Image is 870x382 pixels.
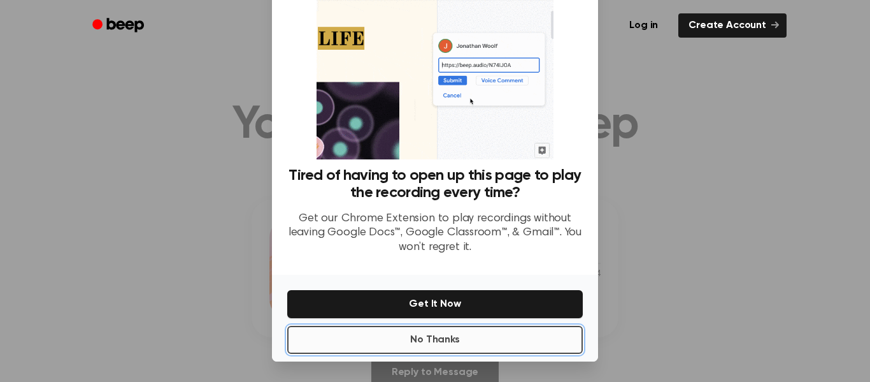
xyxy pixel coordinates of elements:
p: Get our Chrome Extension to play recordings without leaving Google Docs™, Google Classroom™, & Gm... [287,212,583,255]
a: Log in [617,11,671,40]
a: Beep [83,13,155,38]
a: Create Account [678,13,787,38]
button: Get It Now [287,290,583,318]
button: No Thanks [287,326,583,354]
h3: Tired of having to open up this page to play the recording every time? [287,167,583,202]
